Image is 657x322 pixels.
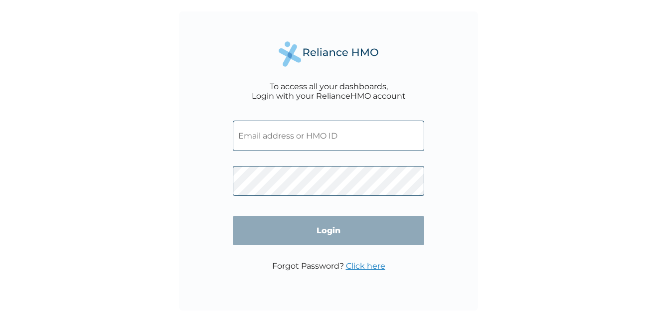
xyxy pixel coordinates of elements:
[279,41,378,67] img: Reliance Health's Logo
[252,82,406,101] div: To access all your dashboards, Login with your RelianceHMO account
[272,261,385,271] p: Forgot Password?
[233,216,424,245] input: Login
[233,121,424,151] input: Email address or HMO ID
[346,261,385,271] a: Click here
